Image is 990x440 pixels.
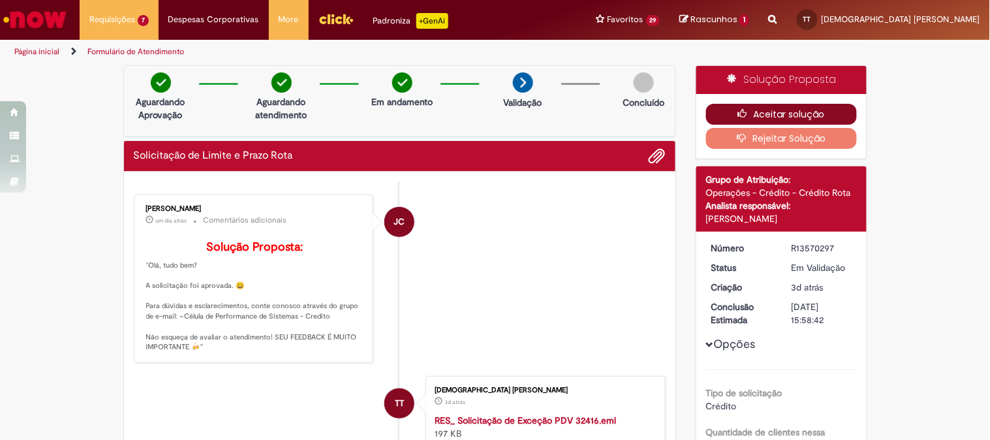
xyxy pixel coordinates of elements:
p: Validação [504,96,542,109]
b: Solução Proposta: [206,240,303,255]
div: Padroniza [373,13,448,29]
span: 3d atrás [792,281,824,293]
dt: Número [702,242,782,255]
img: check-circle-green.png [151,72,171,93]
p: Em andamento [371,95,433,108]
div: 197 KB [435,414,652,440]
h2: Solicitação de Limite e Prazo Rota Histórico de tíquete [134,150,293,162]
span: JC [394,206,405,238]
dt: Conclusão Estimada [702,300,782,326]
div: Grupo de Atribuição: [706,173,857,186]
div: R13570297 [792,242,852,255]
span: um dia atrás [156,217,187,225]
button: Rejeitar Solução [706,128,857,149]
span: [DEMOGRAPHIC_DATA] [PERSON_NAME] [822,14,980,25]
p: Concluído [623,96,664,109]
time: 27/09/2025 17:38:53 [156,217,187,225]
img: check-circle-green.png [271,72,292,93]
time: 26/09/2025 11:58:30 [444,398,465,406]
b: Tipo de solicitação [706,387,782,399]
div: [DATE] 15:58:42 [792,300,852,326]
div: Analista responsável: [706,199,857,212]
span: Favoritos [608,13,643,26]
button: Adicionar anexos [649,148,666,165]
img: ServiceNow [1,7,69,33]
dt: Status [702,261,782,274]
span: More [279,13,299,26]
small: Comentários adicionais [204,215,287,226]
a: RES_ Solicitação de Exceção PDV 32416.eml [435,415,616,426]
div: Em Validação [792,261,852,274]
span: 1 [739,14,749,26]
span: 29 [646,15,660,26]
span: 7 [138,15,149,26]
span: Crédito [706,400,737,412]
span: Despesas Corporativas [168,13,259,26]
div: [PERSON_NAME] [706,212,857,225]
time: 26/09/2025 11:58:38 [792,281,824,293]
span: TT [803,15,811,24]
img: arrow-next.png [513,72,533,93]
div: [DEMOGRAPHIC_DATA] [PERSON_NAME] [435,386,652,394]
button: Aceitar solução [706,104,857,125]
p: "Olá, tudo bem? A solicitação foi aprovada. 😀 Para dúvidas e esclarecimentos, conte conosco atrav... [146,241,364,353]
span: TT [395,388,404,419]
img: click_logo_yellow_360x200.png [318,9,354,29]
a: Rascunhos [679,14,749,26]
span: Rascunhos [690,13,737,25]
a: Página inicial [14,46,59,57]
div: 26/09/2025 11:58:38 [792,281,852,294]
p: Aguardando atendimento [250,95,313,121]
span: 3d atrás [444,398,465,406]
div: Operações - Crédito - Crédito Rota [706,186,857,199]
div: Thais Cristina De Toledo [384,388,414,418]
div: Solução Proposta [696,66,867,94]
p: +GenAi [416,13,448,29]
div: [PERSON_NAME] [146,205,364,213]
img: check-circle-green.png [392,72,412,93]
a: Formulário de Atendimento [87,46,184,57]
div: Jonas Correia [384,207,414,237]
ul: Trilhas de página [10,40,650,64]
p: Aguardando Aprovação [129,95,193,121]
dt: Criação [702,281,782,294]
span: Requisições [89,13,135,26]
img: img-circle-grey.png [634,72,654,93]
